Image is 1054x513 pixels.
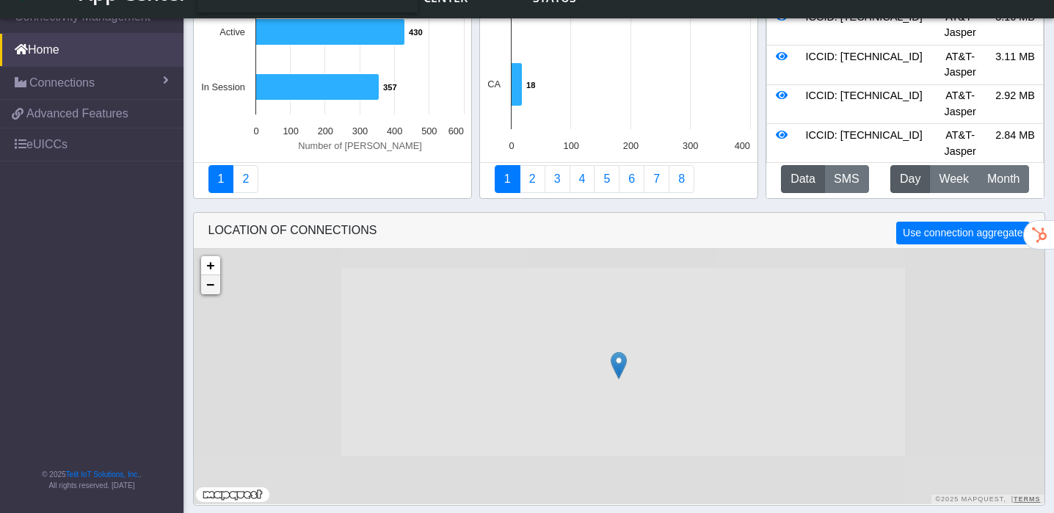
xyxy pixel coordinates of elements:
a: Zoom out [201,275,220,294]
a: Terms [1014,495,1041,503]
span: Connections [29,74,95,92]
div: AT&T-Jasper [933,88,988,120]
text: 400 [734,140,749,151]
text: In Session [201,81,245,92]
span: Month [987,170,1020,188]
a: Deployment status [233,165,258,193]
div: ICCID: [TECHNICAL_ID] [796,10,933,41]
div: ©2025 MapQuest, | [931,495,1044,504]
button: Data [781,165,825,193]
button: Month [978,165,1029,193]
text: 200 [623,140,639,151]
text: 200 [317,125,332,137]
a: Usage by Carrier [594,165,619,193]
text: 400 [386,125,401,137]
text: Active [219,26,245,37]
span: Day [900,170,920,188]
div: AT&T-Jasper [933,128,988,159]
a: Usage per Country [545,165,570,193]
div: 3.11 MB [988,49,1043,81]
text: 0 [509,140,514,151]
a: Zoom in [201,256,220,275]
nav: Summary paging [208,165,457,193]
text: 300 [683,140,698,151]
button: SMS [824,165,869,193]
div: 2.92 MB [988,88,1043,120]
button: Week [929,165,978,193]
button: Day [890,165,930,193]
div: ICCID: [TECHNICAL_ID] [796,88,933,120]
a: Carrier [520,165,545,193]
a: Telit IoT Solutions, Inc. [66,470,139,479]
a: Zero Session [644,165,669,193]
text: Number of [PERSON_NAME] [298,140,422,151]
div: 2.84 MB [988,128,1043,159]
div: ICCID: [TECHNICAL_ID] [796,128,933,159]
div: AT&T-Jasper [933,10,988,41]
button: Use connection aggregate [896,222,1029,244]
nav: Summary paging [495,165,743,193]
text: CA [487,79,501,90]
text: 0 [253,125,258,137]
span: Advanced Features [26,105,128,123]
text: 100 [563,140,578,151]
text: 430 [409,28,423,37]
a: Connections By Carrier [570,165,595,193]
div: AT&T-Jasper [933,49,988,81]
text: 18 [526,81,535,90]
span: Week [939,170,969,188]
div: 3.16 MB [988,10,1043,41]
a: Connectivity status [208,165,234,193]
a: Not Connected for 30 days [669,165,694,193]
a: 14 Days Trend [619,165,644,193]
div: ICCID: [TECHNICAL_ID] [796,49,933,81]
text: 600 [448,125,463,137]
a: Connections By Country [495,165,520,193]
text: 500 [421,125,437,137]
text: 357 [383,83,397,92]
div: LOCATION OF CONNECTIONS [194,213,1044,249]
text: 100 [283,125,298,137]
text: 300 [352,125,367,137]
